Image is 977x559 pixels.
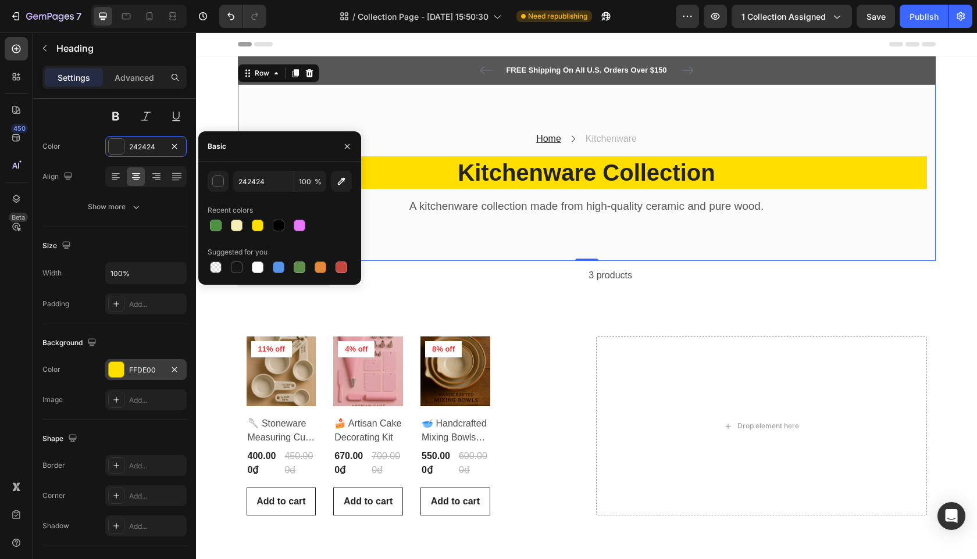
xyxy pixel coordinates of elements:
[42,364,60,375] div: Color
[42,395,63,405] div: Image
[137,455,207,483] button: Add to cart
[42,335,99,351] div: Background
[208,205,253,216] div: Recent colors
[224,455,294,483] button: Add to cart
[741,10,826,23] span: 1 collection assigned
[137,415,170,446] div: 670.000₫
[42,431,80,447] div: Shape
[541,389,603,398] div: Drop element here
[42,460,65,471] div: Border
[42,490,66,501] div: Corner
[142,309,179,325] pre: 4% off
[51,455,120,483] button: Add to cart
[42,521,69,531] div: Shadow
[233,171,294,192] input: Eg: FFFFFF
[857,5,895,28] button: Save
[9,213,28,222] div: Beta
[133,228,437,257] div: 3 products
[137,304,207,374] a: 🍰 Artisan Cake Decorating Kit
[910,10,939,23] div: Publish
[229,309,266,325] pre: 8% off
[174,415,207,446] div: 700.000₫
[11,124,28,133] div: 450
[106,263,186,284] input: Auto
[129,365,163,375] div: FFDE00
[56,35,76,46] div: Row
[148,462,197,476] div: Add to cart
[867,12,886,21] span: Save
[42,141,60,152] div: Color
[88,201,142,213] div: Show more
[224,383,294,413] a: 🥣 Handcrafted Mixing Bowls Set
[51,415,83,446] div: 400.000₫
[219,5,266,28] div: Undo/Redo
[315,177,322,187] span: %
[87,415,120,446] div: 450.000₫
[340,101,365,111] a: Home
[208,247,268,257] div: Suggested for you
[129,299,184,310] div: Add...
[129,491,184,501] div: Add...
[358,10,489,23] span: Collection Page - [DATE] 15:50:30
[51,304,120,374] a: 🥄 Stoneware Measuring Cup Set
[42,268,62,278] div: Width
[235,462,284,476] div: Add to cart
[129,395,184,406] div: Add...
[5,5,87,28] button: 7
[900,5,949,28] button: Publish
[76,9,81,23] p: 7
[51,383,120,413] a: 🥄 Stoneware Measuring Cup Set
[55,309,96,325] pre: 11% off
[42,196,187,217] button: Show more
[42,299,69,309] div: Padding
[52,167,730,181] p: A kitchenware collection made from high-quality ceramic and pure wood.
[58,71,90,84] p: Settings
[262,415,294,446] div: 600.000₫
[56,41,182,55] p: Heading
[937,502,965,530] div: Open Intercom Messenger
[528,11,587,21] span: Need republishing
[196,33,977,559] iframe: Design area
[352,10,355,23] span: /
[224,304,294,374] a: 🥣 Handcrafted Mixing Bowls Set
[42,169,75,185] div: Align
[224,415,257,446] div: 550.000₫
[115,71,154,84] p: Advanced
[129,461,184,471] div: Add...
[390,99,441,113] p: Kitchenware
[42,238,73,254] div: Size
[60,462,109,476] div: Add to cart
[51,124,731,156] h2: Rich Text Editor. Editing area: main
[732,5,852,28] button: 1 collection assigned
[137,383,207,413] a: 🍰 Artisan Cake Decorating Kit
[129,142,163,152] div: 242424
[129,521,184,532] div: Add...
[208,141,226,152] div: Basic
